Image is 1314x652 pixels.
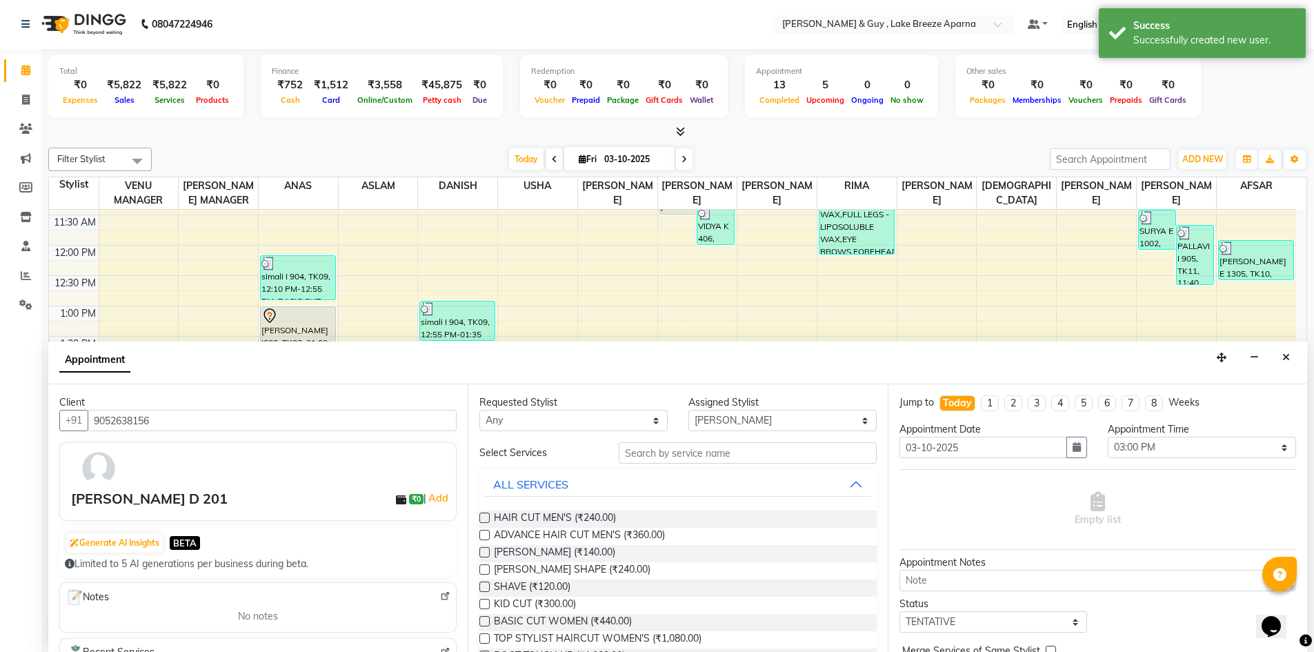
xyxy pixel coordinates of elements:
[531,77,568,93] div: ₹0
[897,177,977,209] span: [PERSON_NAME]
[943,396,972,411] div: Today
[319,95,344,105] span: Card
[261,256,335,299] div: simali I 904, TK09, 12:10 PM-12:55 PM, BASIC CUT WOMEN
[494,511,616,528] span: HAIR CUT MEN'S (₹240.00)
[65,557,451,571] div: Limited to 5 AI generations per business during beta.
[152,5,212,43] b: 08047224946
[899,395,934,410] div: Jump to
[1256,597,1300,638] iframe: chat widget
[52,246,99,260] div: 12:00 PM
[887,95,927,105] span: No show
[756,95,803,105] span: Completed
[966,77,1009,93] div: ₹0
[817,177,897,195] span: RIMA
[468,77,492,93] div: ₹0
[59,410,88,431] button: +91
[409,494,424,505] span: ₹0
[899,555,1296,570] div: Appointment Notes
[756,66,927,77] div: Appointment
[509,148,544,170] span: Today
[272,77,308,93] div: ₹752
[1122,395,1139,411] li: 7
[1057,177,1136,209] span: [PERSON_NAME]
[686,77,717,93] div: ₹0
[57,153,106,164] span: Filter Stylist
[600,149,669,170] input: 2025-10-03
[1009,95,1065,105] span: Memberships
[966,66,1190,77] div: Other sales
[57,306,99,321] div: 1:00 PM
[1177,226,1213,284] div: PALLAVI I 905, TK11, 11:40 AM-12:40 PM, TOP STYLIST HAIRCUT WOMEN'S
[493,476,568,493] div: ALL SERVICES
[494,631,701,649] span: TOP STYLIST HAIRCUT WOMEN'S (₹1,080.00)
[416,77,468,93] div: ₹45,875
[494,545,615,562] span: [PERSON_NAME] (₹140.00)
[147,77,192,93] div: ₹5,822
[737,177,817,209] span: [PERSON_NAME]
[1065,95,1106,105] span: Vouchers
[66,533,163,553] button: Generate AI Insights
[49,177,99,192] div: Stylist
[1106,77,1146,93] div: ₹0
[977,177,1056,209] span: [DEMOGRAPHIC_DATA]
[59,348,130,373] span: Appointment
[803,77,848,93] div: 5
[1028,395,1046,411] li: 3
[35,5,130,43] img: logo
[424,490,450,506] span: |
[57,337,99,351] div: 1:30 PM
[59,66,232,77] div: Total
[568,95,604,105] span: Prepaid
[604,77,642,93] div: ₹0
[192,77,232,93] div: ₹0
[261,307,335,345] div: [PERSON_NAME] I602, TK03, 01:00 PM-01:40 PM, HAIR CUT MEN'S
[426,490,450,506] a: Add
[59,77,101,93] div: ₹0
[88,410,457,431] input: Search by Name/Mobile/Email/Code
[899,422,1088,437] div: Appointment Date
[479,395,668,410] div: Requested Stylist
[494,597,576,614] span: KID CUT (₹300.00)
[1075,492,1121,527] span: Empty list
[339,177,418,195] span: ASLAM
[531,66,717,77] div: Redemption
[420,302,495,340] div: simali I 904, TK09, 12:55 PM-01:35 PM, HAIR CUT MEN'S
[642,77,686,93] div: ₹0
[604,95,642,105] span: Package
[79,448,119,488] img: avatar
[1139,210,1175,249] div: SURYA E 1002, TK06, 11:25 AM-12:05 PM, HAIR CUT MEN'S
[1108,422,1296,437] div: Appointment Time
[1146,95,1190,105] span: Gift Cards
[803,95,848,105] span: Upcoming
[966,95,1009,105] span: Packages
[1051,395,1069,411] li: 4
[469,95,490,105] span: Due
[1182,154,1223,164] span: ADD NEW
[686,95,717,105] span: Wallet
[1219,241,1294,279] div: [PERSON_NAME] E 1305, TK10, 11:55 AM-12:35 PM, HAIR CUT MEN'S
[1179,150,1226,169] button: ADD NEW
[1145,395,1163,411] li: 8
[179,177,258,209] span: [PERSON_NAME] MANAGER
[192,95,232,105] span: Products
[277,95,303,105] span: Cash
[101,77,147,93] div: ₹5,822
[1276,347,1296,368] button: Close
[1133,33,1295,48] div: Successfully created new user.
[899,437,1068,458] input: yyyy-mm-dd
[418,177,497,195] span: DANISH
[887,77,927,93] div: 0
[848,95,887,105] span: Ongoing
[52,276,99,290] div: 12:30 PM
[578,177,657,209] span: [PERSON_NAME]
[494,528,665,545] span: ADVANCE HAIR CUT MEN'S (₹360.00)
[981,395,999,411] li: 1
[1133,19,1295,33] div: Success
[469,446,608,460] div: Select Services
[531,95,568,105] span: Voucher
[308,77,354,93] div: ₹1,512
[170,536,200,549] span: BETA
[1050,148,1171,170] input: Search Appointment
[697,206,734,244] div: VIDYA K 406, TK08, 11:20 AM-12:00 PM, EYE BROWS,FOREHEAD
[848,77,887,93] div: 0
